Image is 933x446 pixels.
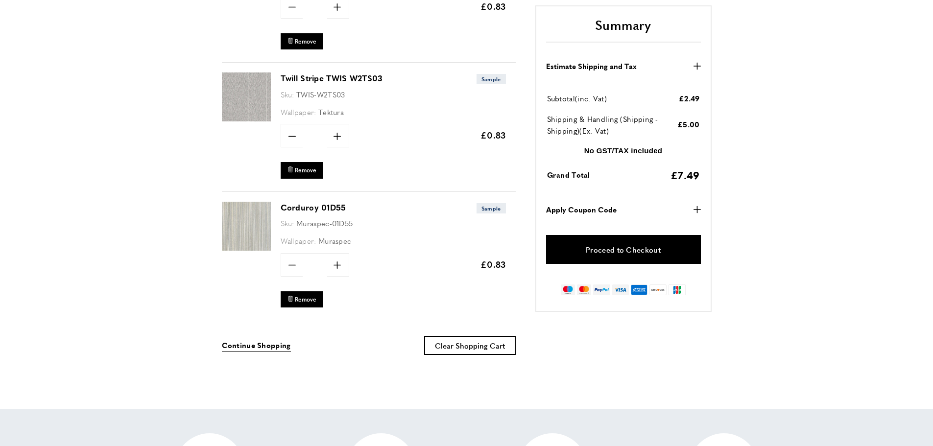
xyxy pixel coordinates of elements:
[435,340,505,351] span: Clear Shopping Cart
[649,284,667,295] img: discover
[281,291,323,307] button: Remove Corduroy 01D55
[477,74,506,84] span: Sample
[561,284,575,295] img: maestro
[546,204,701,215] button: Apply Coupon Code
[318,107,344,117] span: Tektura
[318,235,351,246] span: Muraspec
[281,235,316,246] span: Wallpaper:
[547,93,575,103] span: Subtotal
[480,129,506,141] span: £0.83
[677,119,700,129] span: £5.00
[480,258,506,270] span: £0.83
[281,218,294,228] span: Sku:
[295,166,316,174] span: Remove
[424,336,516,355] button: Clear Shopping Cart
[281,33,323,49] button: Remove Ramie RAM07
[281,162,323,178] button: Remove Twill Stripe TWIS W2TS03
[577,284,591,295] img: mastercard
[579,125,609,135] span: (Ex. Vat)
[631,284,648,295] img: american-express
[296,218,353,228] span: Muraspec-01D55
[546,16,701,42] h2: Summary
[222,115,271,123] a: Twill Stripe TWIS W2TS03
[584,146,663,154] strong: No GST/TAX included
[281,89,294,99] span: Sku:
[547,169,590,180] span: Grand Total
[222,202,271,251] img: Corduroy 01D55
[670,167,700,182] span: £7.49
[477,203,506,213] span: Sample
[295,295,316,304] span: Remove
[612,284,628,295] img: visa
[281,107,316,117] span: Wallpaper:
[575,93,607,103] span: (inc. Vat)
[546,60,637,71] strong: Estimate Shipping and Tax
[295,37,316,46] span: Remove
[222,244,271,252] a: Corduroy 01D55
[546,204,617,215] strong: Apply Coupon Code
[222,340,291,350] span: Continue Shopping
[547,113,658,135] span: Shipping & Handling (Shipping - Shipping)
[281,72,383,84] a: Twill Stripe TWIS W2TS03
[593,284,610,295] img: paypal
[222,72,271,121] img: Twill Stripe TWIS W2TS03
[546,235,701,264] a: Proceed to Checkout
[679,93,700,103] span: £2.49
[669,284,686,295] img: jcb
[222,339,291,352] a: Continue Shopping
[546,60,701,71] button: Estimate Shipping and Tax
[296,89,345,99] span: TWIS-W2TS03
[281,202,346,213] a: Corduroy 01D55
